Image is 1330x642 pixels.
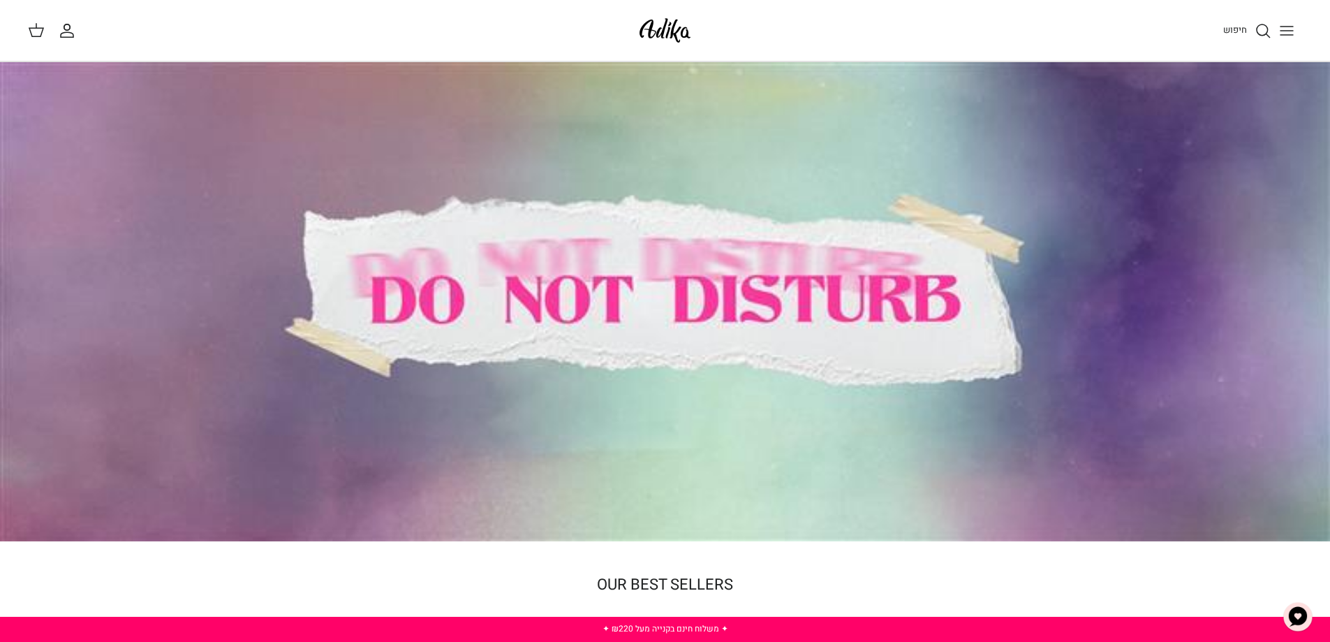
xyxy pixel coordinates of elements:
a: OUR BEST SELLERS [597,574,733,596]
button: Toggle menu [1271,15,1302,46]
img: Adika IL [635,14,695,47]
a: חיפוש [1223,22,1271,39]
a: ✦ משלוח חינם בקנייה מעל ₪220 ✦ [603,622,728,635]
span: חיפוש [1223,23,1247,36]
button: צ'אט [1277,596,1319,638]
a: החשבון שלי [59,22,81,39]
